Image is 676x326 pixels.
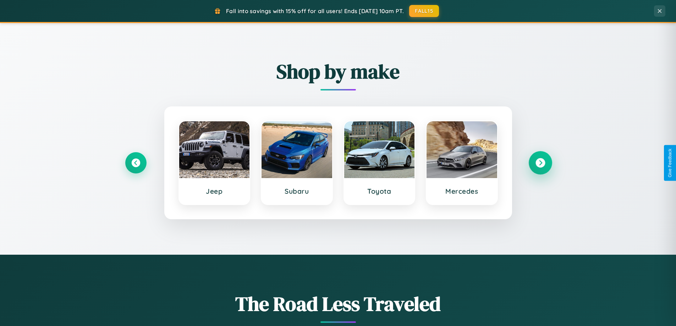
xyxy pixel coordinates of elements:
[667,149,672,177] div: Give Feedback
[125,290,551,317] h1: The Road Less Traveled
[186,187,243,195] h3: Jeep
[434,187,490,195] h3: Mercedes
[125,58,551,85] h2: Shop by make
[269,187,325,195] h3: Subaru
[226,7,404,15] span: Fall into savings with 15% off for all users! Ends [DATE] 10am PT.
[409,5,439,17] button: FALL15
[351,187,408,195] h3: Toyota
